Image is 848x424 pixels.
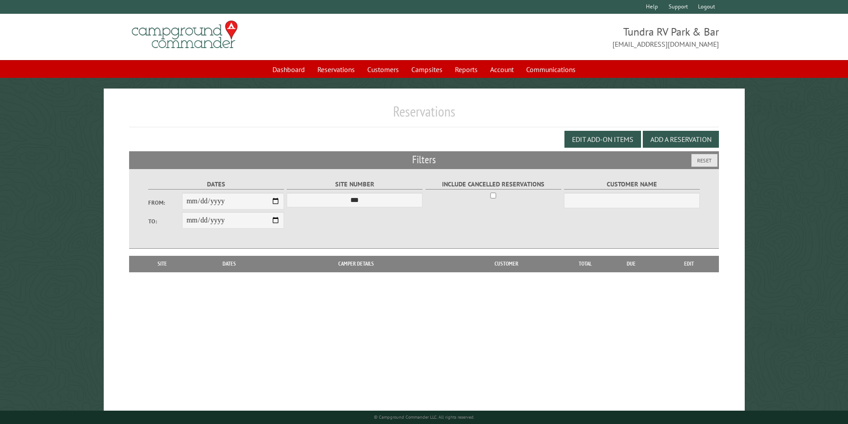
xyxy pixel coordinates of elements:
[406,61,448,78] a: Campsites
[450,61,483,78] a: Reports
[564,179,700,190] label: Customer Name
[445,256,568,272] th: Customer
[267,61,310,78] a: Dashboard
[148,198,182,207] label: From:
[643,131,719,148] button: Add a Reservation
[134,256,191,272] th: Site
[521,61,581,78] a: Communications
[362,61,404,78] a: Customers
[485,61,519,78] a: Account
[268,256,445,272] th: Camper Details
[603,256,659,272] th: Due
[424,24,719,49] span: Tundra RV Park & Bar [EMAIL_ADDRESS][DOMAIN_NAME]
[691,154,718,167] button: Reset
[129,103,719,127] h1: Reservations
[564,131,641,148] button: Edit Add-on Items
[129,17,240,52] img: Campground Commander
[148,217,182,226] label: To:
[374,414,475,420] small: © Campground Commander LLC. All rights reserved.
[287,179,422,190] label: Site Number
[148,179,284,190] label: Dates
[191,256,268,272] th: Dates
[426,179,561,190] label: Include Cancelled Reservations
[312,61,360,78] a: Reservations
[568,256,603,272] th: Total
[129,151,719,168] h2: Filters
[659,256,719,272] th: Edit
